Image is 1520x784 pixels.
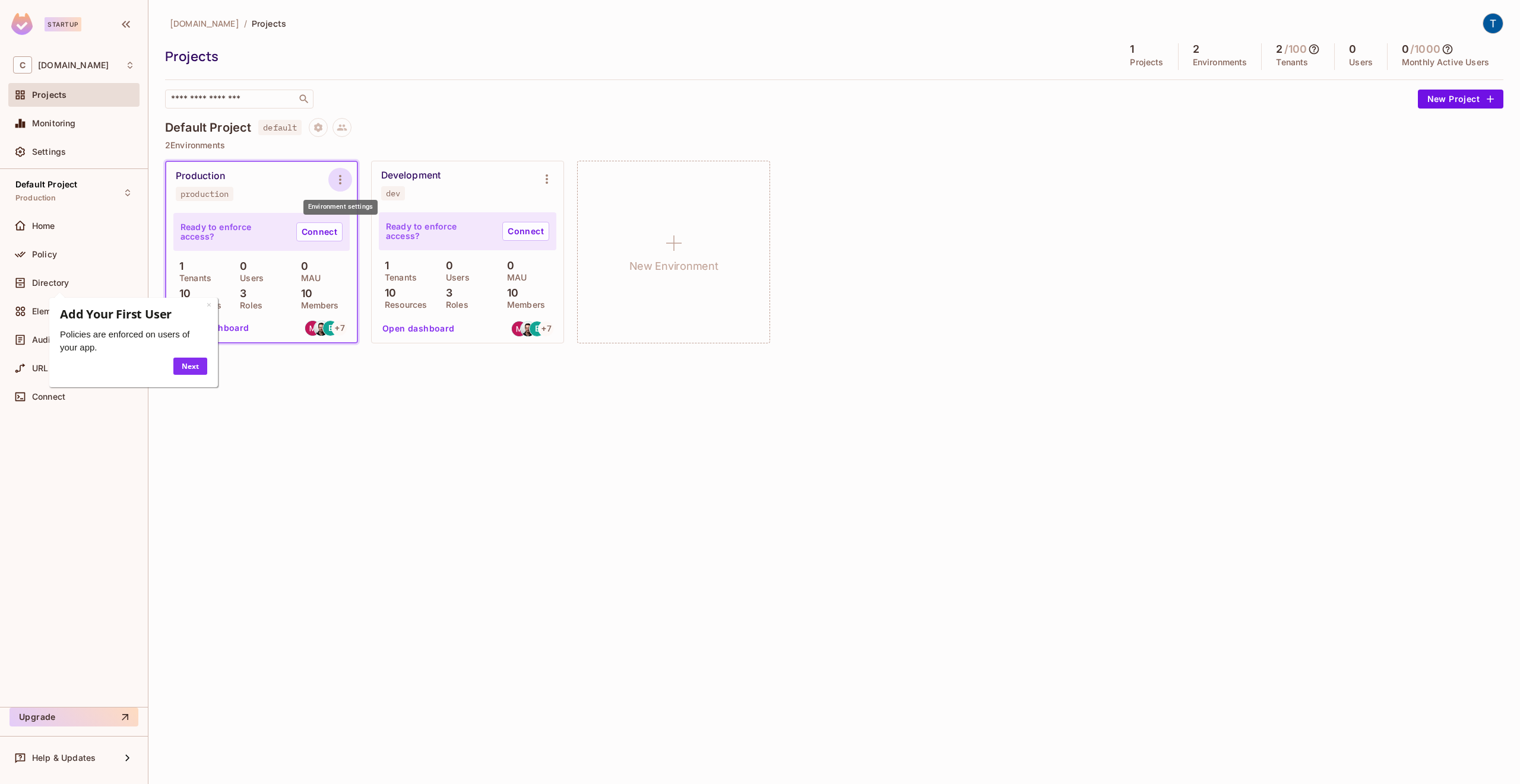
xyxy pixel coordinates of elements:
[535,324,540,333] span: E
[1410,43,1440,55] h5: / 1000
[32,221,55,231] span: Home
[173,273,211,283] p: Tenants
[32,307,69,316] span: Elements
[386,189,400,198] div: dev
[12,40,142,63] span: Policies are enforced on users of your app.
[126,69,160,86] a: Next
[295,273,321,283] p: MAU
[180,189,229,199] div: production
[32,90,66,100] span: Projects
[1193,43,1199,55] h5: 2
[165,141,1503,150] p: 2 Environments
[1276,58,1308,67] p: Tenants
[170,18,239,29] span: [DOMAIN_NAME]
[173,288,191,299] p: 10
[1130,58,1163,67] p: Projects
[9,707,138,726] button: Upgrade
[379,300,427,310] p: Resources
[12,17,124,33] span: Add Your First User
[244,18,247,29] li: /
[328,168,352,192] button: Environment settings
[335,324,344,332] span: + 7
[1402,43,1409,55] h5: 0
[386,222,493,241] p: Ready to enforce access?
[541,324,551,333] span: + 7
[32,278,69,288] span: Directory
[1193,58,1247,67] p: Environments
[502,222,549,241] a: Connect
[32,250,57,259] span: Policy
[296,222,343,241] a: Connect
[379,260,389,272] p: 1
[234,288,246,299] p: 3
[176,170,225,182] div: Production
[1402,58,1489,67] p: Monthly Active Users
[32,335,71,345] span: Audit Log
[1276,43,1282,55] h5: 2
[234,273,264,283] p: Users
[501,287,518,299] p: 10
[32,364,87,373] span: URL Mapping
[440,273,470,282] p: Users
[1483,14,1503,33] img: Tal Cohen
[15,180,77,189] span: Default Project
[13,56,32,74] span: C
[159,9,164,23] div: Close tooltip
[305,321,320,336] img: matanb@cyclops.security
[32,753,96,763] span: Help & Updates
[45,17,81,31] div: Startup
[381,170,441,181] div: Development
[1418,90,1503,109] button: New Project
[258,120,302,135] span: default
[234,260,247,272] p: 0
[165,47,1110,65] div: Projects
[38,60,109,70] span: Workspace: cyclops.security
[15,193,56,203] span: Production
[314,321,329,336] img: dorons@cyclops.security
[1130,43,1134,55] h5: 1
[32,119,76,128] span: Monitoring
[295,260,308,272] p: 0
[32,147,66,157] span: Settings
[234,301,262,310] p: Roles
[521,321,536,336] img: dorons@cyclops.security
[440,300,468,310] p: Roles
[501,300,545,310] p: Members
[501,273,527,282] p: MAU
[252,18,286,29] span: Projects
[328,324,333,332] span: E
[295,288,312,299] p: 10
[629,257,718,275] h1: New Environment
[1284,43,1307,55] h5: / 100
[303,200,378,215] div: Environment settings
[378,319,460,338] button: Open dashboard
[180,222,287,241] p: Ready to enforce access?
[440,287,452,299] p: 3
[11,13,33,35] img: SReyMgAAAABJRU5ErkJggg==
[295,301,339,310] p: Members
[173,260,183,272] p: 1
[1349,58,1373,67] p: Users
[379,273,417,282] p: Tenants
[159,10,164,21] a: ×
[309,124,328,135] span: Project settings
[379,287,396,299] p: 10
[440,260,453,272] p: 0
[535,167,559,191] button: Environment settings
[32,392,65,401] span: Connect
[165,120,251,135] h4: Default Project
[501,260,514,272] p: 0
[512,321,527,336] img: matanb@cyclops.security
[1349,43,1356,55] h5: 0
